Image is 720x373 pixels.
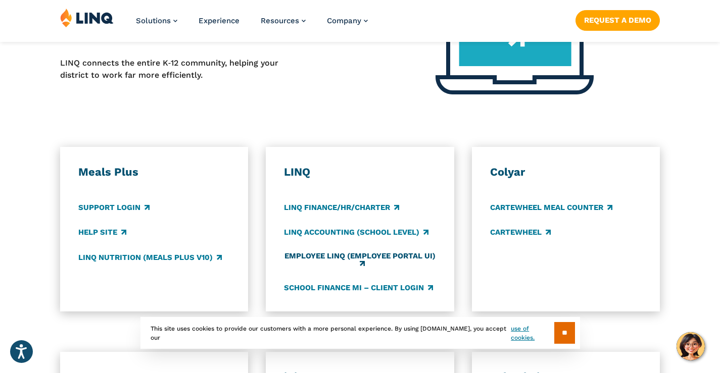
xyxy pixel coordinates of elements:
h3: LINQ [284,165,436,179]
a: use of cookies. [511,324,554,342]
a: School Finance MI – Client Login [284,282,433,293]
nav: Primary Navigation [136,8,368,41]
h3: Meals Plus [78,165,230,179]
a: CARTEWHEEL Meal Counter [490,202,612,213]
a: Help Site [78,227,126,238]
a: LINQ Accounting (school level) [284,227,428,238]
a: LINQ Finance/HR/Charter [284,202,399,213]
img: LINQ | K‑12 Software [60,8,114,27]
span: Company [327,16,361,25]
a: Employee LINQ (Employee Portal UI) [284,252,436,269]
a: Solutions [136,16,177,25]
a: Support Login [78,202,150,213]
a: LINQ Nutrition (Meals Plus v10) [78,252,222,263]
div: This site uses cookies to provide our customers with a more personal experience. By using [DOMAIN... [140,317,580,349]
nav: Button Navigation [575,8,660,30]
a: Experience [199,16,239,25]
button: Hello, have a question? Let’s chat. [677,332,705,360]
span: Resources [261,16,299,25]
h3: Colyar [490,165,642,179]
a: Resources [261,16,306,25]
a: Company [327,16,368,25]
span: Solutions [136,16,171,25]
p: LINQ connects the entire K‑12 community, helping your district to work far more efficiently. [60,57,300,82]
a: Request a Demo [575,10,660,30]
a: CARTEWHEEL [490,227,551,238]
